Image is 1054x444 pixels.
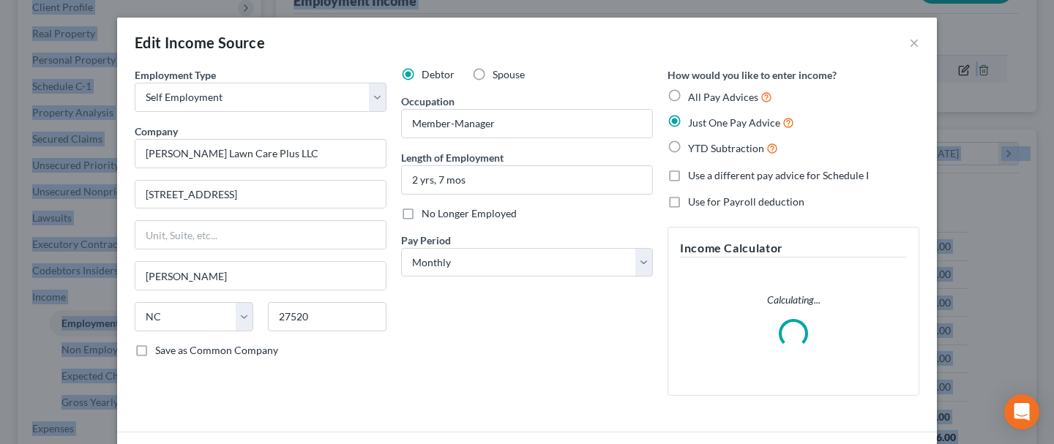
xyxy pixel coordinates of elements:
[1004,394,1039,429] div: Open Intercom Messenger
[422,68,455,80] span: Debtor
[135,125,178,138] span: Company
[680,239,907,257] h5: Income Calculator
[688,195,804,208] span: Use for Payroll deduction
[402,166,652,194] input: ex: 2 years
[688,169,869,181] span: Use a different pay advice for Schedule I
[493,68,525,80] span: Spouse
[135,32,265,53] div: Edit Income Source
[135,69,216,81] span: Employment Type
[401,234,451,247] span: Pay Period
[688,116,780,129] span: Just One Pay Advice
[422,207,517,219] span: No Longer Employed
[401,94,455,109] label: Occupation
[155,344,278,356] span: Save as Common Company
[688,142,764,154] span: YTD Subtraction
[680,293,907,307] p: Calculating...
[909,34,919,51] button: ×
[668,67,837,83] label: How would you like to enter income?
[135,262,386,290] input: Enter city...
[135,139,386,168] input: Search company by name...
[688,91,758,103] span: All Pay Advices
[135,221,386,249] input: Unit, Suite, etc...
[135,181,386,208] input: Enter address...
[401,150,504,165] label: Length of Employment
[402,110,652,138] input: --
[268,302,386,331] input: Enter zip...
